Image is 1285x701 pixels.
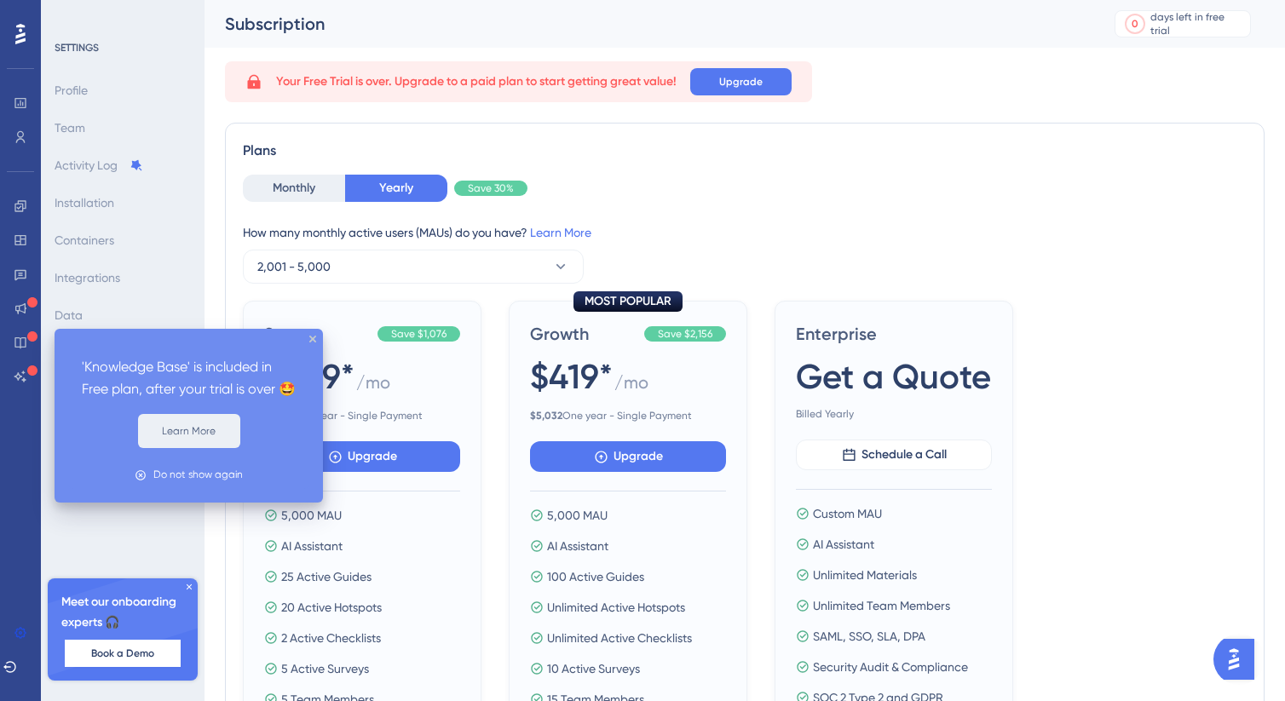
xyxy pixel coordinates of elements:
[55,150,143,181] button: Activity Log
[356,371,390,402] span: / mo
[243,175,345,202] button: Monthly
[225,12,1072,36] div: Subscription
[243,250,584,284] button: 2,001 - 5,000
[719,75,763,89] span: Upgrade
[530,409,726,422] span: One year - Single Payment
[264,409,460,422] span: One year - Single Payment
[61,592,184,633] span: Meet our onboarding experts 🎧
[281,597,382,618] span: 20 Active Hotspots
[153,467,243,483] div: Do not show again
[55,262,120,293] button: Integrations
[547,597,685,618] span: Unlimited Active Hotspots
[468,181,514,195] span: Save 30%
[82,356,296,400] p: 'Knowledge Base' is included in Free plan, after your trial is over 🤩
[813,626,925,646] span: SAML, SSO, SLA, DPA
[1132,17,1138,31] div: 0
[547,536,608,556] span: AI Assistant
[281,658,369,679] span: 5 Active Surveys
[796,407,992,421] span: Billed Yearly
[614,446,663,467] span: Upgrade
[281,628,381,648] span: 2 Active Checklists
[547,566,644,587] span: 100 Active Guides
[138,414,240,448] button: Learn More
[264,441,460,472] button: Upgrade
[658,327,712,341] span: Save $2,156
[391,327,447,341] span: Save $1,076
[573,291,683,312] div: MOST POPULAR
[530,322,637,346] span: Growth
[55,225,114,256] button: Containers
[547,628,692,648] span: Unlimited Active Checklists
[55,41,193,55] div: SETTINGS
[690,68,792,95] button: Upgrade
[348,446,397,467] span: Upgrade
[813,657,968,677] span: Security Audit & Compliance
[547,505,608,526] span: 5,000 MAU
[530,353,613,400] span: $419*
[530,441,726,472] button: Upgrade
[243,222,1247,243] div: How many monthly active users (MAUs) do you have?
[1213,634,1265,685] iframe: UserGuiding AI Assistant Launcher
[530,410,562,422] b: $ 5,032
[547,658,640,679] span: 10 Active Surveys
[281,536,343,556] span: AI Assistant
[55,75,88,106] button: Profile
[281,566,372,587] span: 25 Active Guides
[614,371,648,402] span: / mo
[530,226,591,239] a: Learn More
[813,503,882,524] span: Custom MAU
[813,534,874,554] span: AI Assistant
[796,322,992,346] span: Enterprise
[796,353,991,400] span: Get a Quote
[257,256,331,277] span: 2,001 - 5,000
[1150,10,1245,37] div: days left in free trial
[65,640,181,667] button: Book a Demo
[796,440,992,470] button: Schedule a Call
[243,141,1247,161] div: Plans
[281,505,342,526] span: 5,000 MAU
[861,445,947,465] span: Schedule a Call
[813,595,950,616] span: Unlimited Team Members
[91,646,154,660] span: Book a Demo
[264,322,371,346] span: Starter
[345,175,447,202] button: Yearly
[276,72,677,92] span: Your Free Trial is over. Upgrade to a paid plan to start getting great value!
[55,300,83,330] button: Data
[813,565,917,585] span: Unlimited Materials
[309,336,316,342] div: close tooltip
[55,112,85,143] button: Team
[55,187,114,218] button: Installation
